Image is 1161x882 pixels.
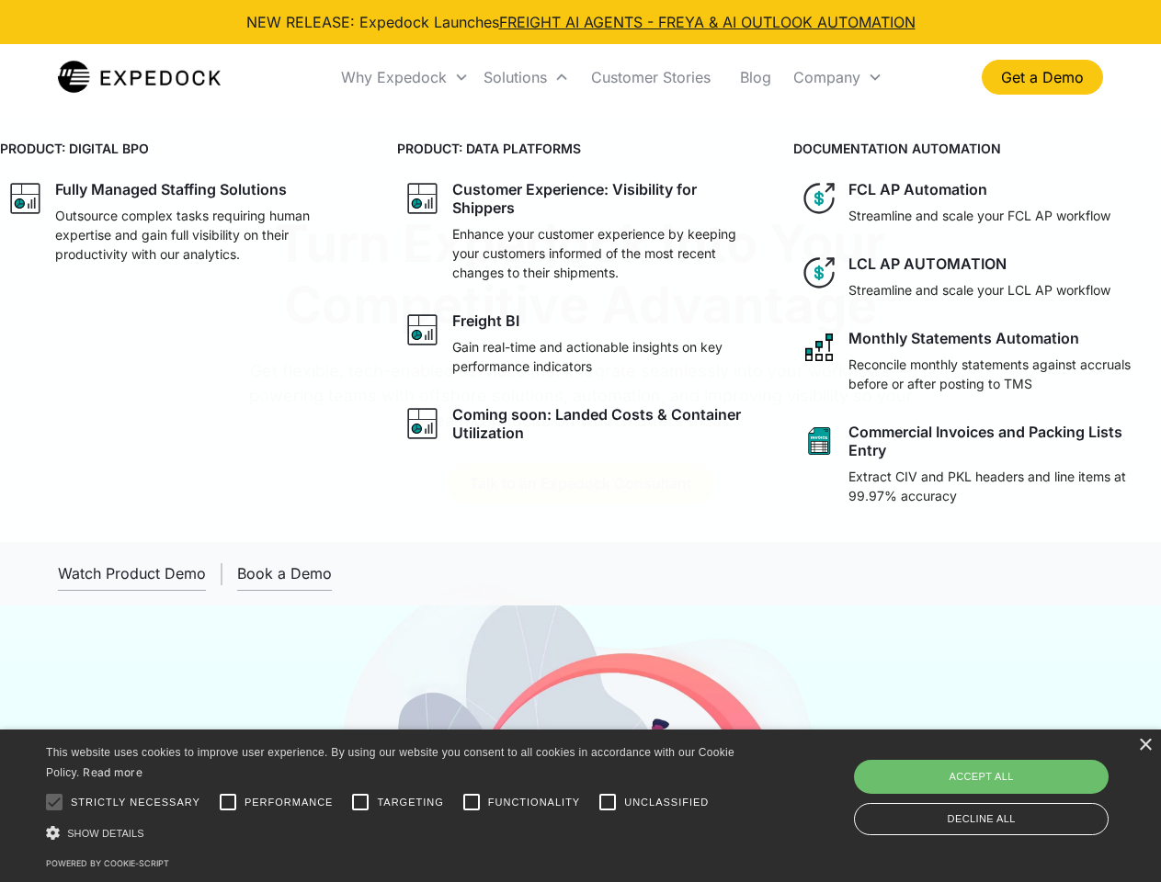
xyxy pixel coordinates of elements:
[476,46,576,108] div: Solutions
[793,322,1161,401] a: network like iconMonthly Statements AutomationReconcile monthly statements against accruals befor...
[793,68,860,86] div: Company
[848,254,1007,273] div: LCL AP AUTOMATION
[46,823,741,842] div: Show details
[725,46,786,108] a: Blog
[58,59,221,96] a: home
[786,46,890,108] div: Company
[377,795,443,810] span: Targeting
[484,68,547,86] div: Solutions
[848,329,1079,347] div: Monthly Statements Automation
[982,60,1103,95] a: Get a Demo
[801,254,837,291] img: dollar icon
[793,139,1161,158] h4: DOCUMENTATION AUTOMATION
[793,415,1161,513] a: sheet iconCommercial Invoices and Packing Lists EntryExtract CIV and PKL headers and line items a...
[58,564,206,582] div: Watch Product Demo
[848,206,1110,225] p: Streamline and scale your FCL AP workflow
[488,795,580,810] span: Functionality
[793,173,1161,232] a: dollar iconFCL AP AutomationStreamline and scale your FCL AP workflow
[848,180,987,198] div: FCL AP Automation
[848,280,1110,300] p: Streamline and scale your LCL AP workflow
[237,557,332,591] a: Book a Demo
[397,139,765,158] h4: PRODUCT: DATA PLATFORMS
[452,405,757,442] div: Coming soon: Landed Costs & Container Utilization
[404,180,441,217] img: graph icon
[46,746,734,780] span: This website uses cookies to improve user experience. By using our website you consent to all coo...
[334,46,476,108] div: Why Expedock
[848,423,1154,459] div: Commercial Invoices and Packing Lists Entry
[46,858,169,868] a: Powered by cookie-script
[452,311,519,330] div: Freight BI
[452,337,757,376] p: Gain real-time and actionable insights on key performance indicators
[499,13,916,31] a: FREIGHT AI AGENTS - FREYA & AI OUTLOOK AUTOMATION
[801,180,837,217] img: dollar icon
[801,329,837,366] img: network like icon
[397,398,765,449] a: graph iconComing soon: Landed Costs & Container Utilization
[67,828,144,839] span: Show details
[848,467,1154,505] p: Extract CIV and PKL headers and line items at 99.97% accuracy
[576,46,725,108] a: Customer Stories
[404,405,441,442] img: graph icon
[58,557,206,591] a: open lightbox
[855,684,1161,882] iframe: Chat Widget
[83,765,142,779] a: Read more
[801,423,837,459] img: sheet icon
[341,68,447,86] div: Why Expedock
[397,304,765,383] a: graph iconFreight BIGain real-time and actionable insights on key performance indicators
[246,11,916,33] div: NEW RELEASE: Expedock Launches
[245,795,334,810] span: Performance
[404,311,441,348] img: graph icon
[793,247,1161,307] a: dollar iconLCL AP AUTOMATIONStreamline and scale your LCL AP workflow
[7,180,44,217] img: graph icon
[55,180,287,198] div: Fully Managed Staffing Solutions
[71,795,200,810] span: Strictly necessary
[397,173,765,289] a: graph iconCustomer Experience: Visibility for ShippersEnhance your customer experience by keeping...
[848,355,1154,393] p: Reconcile monthly statements against accruals before or after posting to TMS
[452,224,757,282] p: Enhance your customer experience by keeping your customers informed of the most recent changes to...
[55,206,360,264] p: Outsource complex tasks requiring human expertise and gain full visibility on their productivity ...
[452,180,757,217] div: Customer Experience: Visibility for Shippers
[237,564,332,582] div: Book a Demo
[58,59,221,96] img: Expedock Logo
[624,795,709,810] span: Unclassified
